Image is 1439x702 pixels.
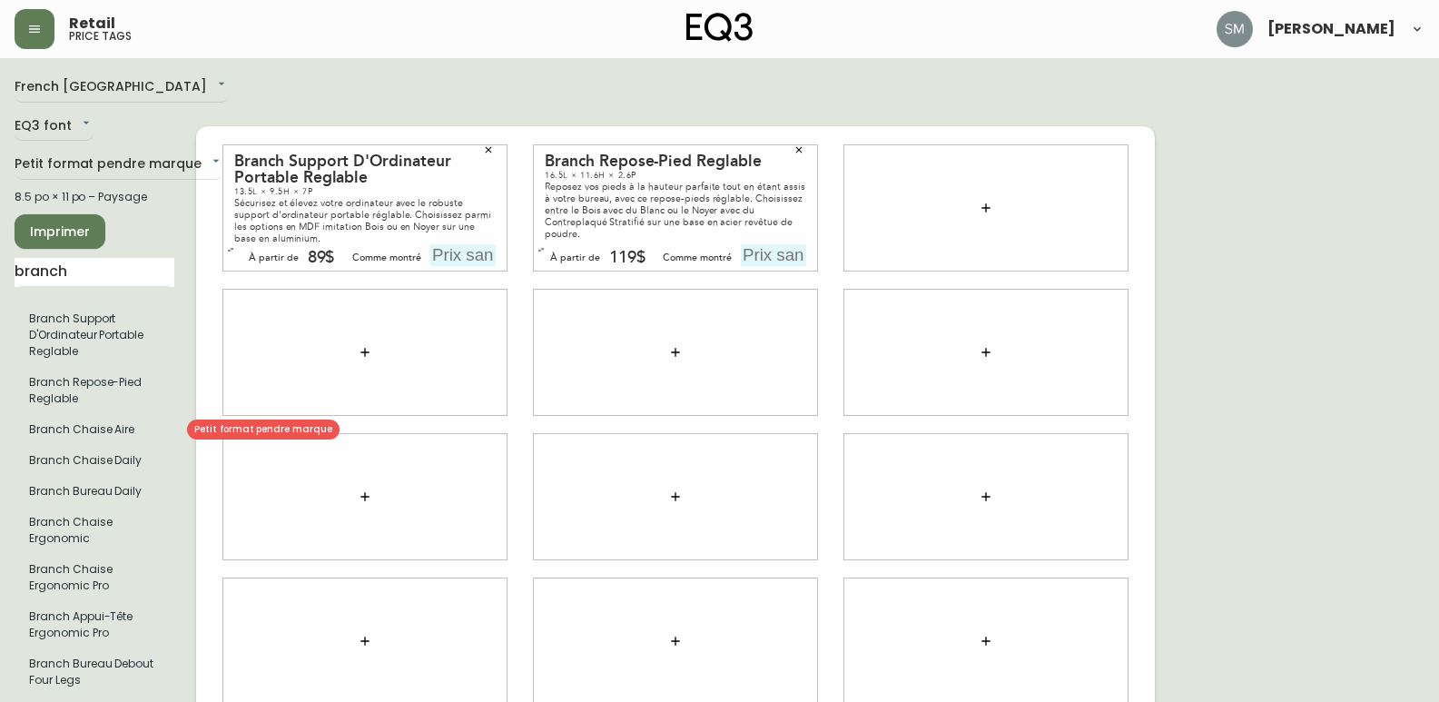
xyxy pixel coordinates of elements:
[15,258,174,287] input: Recherche
[15,648,174,696] li: Petit format pendre marque
[249,250,299,266] div: À partir de
[29,221,91,243] span: Imprimer
[550,250,600,266] div: À partir de
[15,476,174,507] li: Petit format pendre marque
[308,250,335,266] div: 89$
[234,153,496,186] div: Branch Support D'Ordinateur Portable Reglable
[686,13,754,42] img: logo
[1267,22,1395,36] span: [PERSON_NAME]
[741,244,806,266] input: Prix sans le $
[234,186,496,197] div: 13.5L × 9.5H × 7P
[15,367,174,414] li: Petit format pendre marque
[15,554,174,601] li: Petit format pendre marque
[15,414,174,445] li: Branch Chaise Aire
[69,16,115,31] span: Retail
[545,181,806,240] div: Reposez vos pieds à la hauteur parfaite tout en étant assis à votre bureau, avec ce repose-pieds ...
[15,303,174,367] li: Petit format pendre marque
[15,112,94,142] div: EQ3 font
[15,507,174,554] li: Petit format pendre marque
[15,601,174,648] li: Petit format pendre marque
[15,150,223,180] div: Petit format pendre marque
[69,31,132,42] h5: price tags
[15,189,174,205] div: 8.5 po × 11 po – Paysage
[234,197,496,244] div: Sécurisez et élevez votre ordinateur avec le robuste support d'ordinateur portable réglable. Choi...
[15,214,105,249] button: Imprimer
[1217,11,1253,47] img: 5baa0ca04850d275da408b8f6b98bad5
[609,250,646,266] div: 119$
[15,445,174,476] li: Petit format pendre marque
[15,73,229,103] div: French [GEOGRAPHIC_DATA]
[663,250,732,266] div: Comme montré
[545,153,806,170] div: Branch Repose-Pied Reglable
[430,244,496,266] input: Prix sans le $
[352,250,421,266] div: Comme montré
[545,170,806,181] div: 16.5L × 11.6H × 2.6P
